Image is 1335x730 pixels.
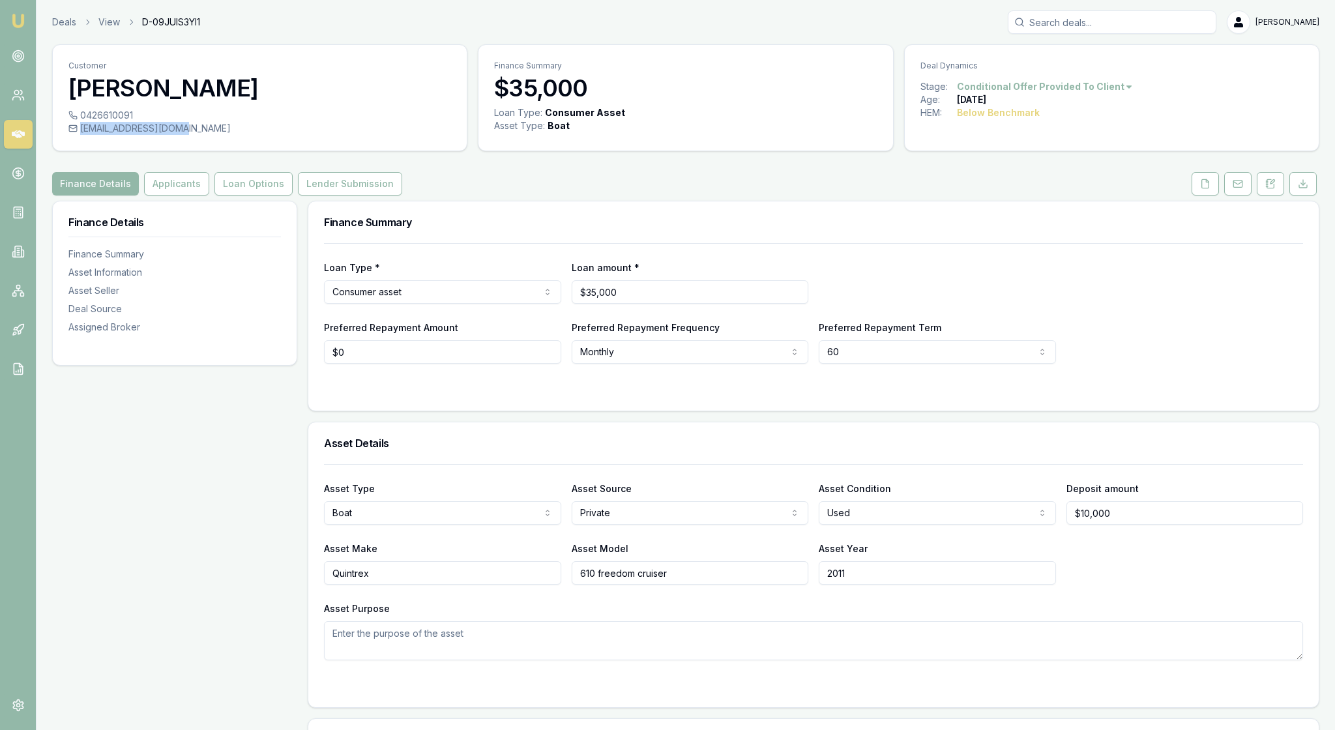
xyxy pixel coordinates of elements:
[52,16,76,29] a: Deals
[572,543,628,554] label: Asset Model
[68,321,281,334] div: Assigned Broker
[548,119,570,132] div: Boat
[572,322,720,333] label: Preferred Repayment Frequency
[212,172,295,196] a: Loan Options
[144,172,209,196] button: Applicants
[68,217,281,227] h3: Finance Details
[324,322,458,333] label: Preferred Repayment Amount
[1066,483,1139,494] label: Deposit amount
[920,80,957,93] div: Stage:
[957,93,986,106] div: [DATE]
[214,172,293,196] button: Loan Options
[819,483,891,494] label: Asset Condition
[1066,501,1304,525] input: $
[324,543,377,554] label: Asset Make
[572,483,632,494] label: Asset Source
[295,172,405,196] a: Lender Submission
[68,248,281,261] div: Finance Summary
[68,75,451,101] h3: [PERSON_NAME]
[68,266,281,279] div: Asset Information
[10,13,26,29] img: emu-icon-u.png
[52,16,200,29] nav: breadcrumb
[957,80,1134,93] button: Conditional Offer Provided To Client
[324,438,1303,448] h3: Asset Details
[494,75,877,101] h3: $35,000
[957,106,1040,119] div: Below Benchmark
[920,61,1303,71] p: Deal Dynamics
[1255,17,1319,27] span: [PERSON_NAME]
[494,119,545,132] div: Asset Type :
[494,106,542,119] div: Loan Type:
[68,302,281,315] div: Deal Source
[324,217,1303,227] h3: Finance Summary
[68,122,451,135] div: [EMAIL_ADDRESS][DOMAIN_NAME]
[920,93,957,106] div: Age:
[920,106,957,119] div: HEM:
[68,109,451,122] div: 0426610091
[1008,10,1216,34] input: Search deals
[324,340,561,364] input: $
[141,172,212,196] a: Applicants
[142,16,200,29] span: D-09JUIS3YI1
[52,172,139,196] button: Finance Details
[68,284,281,297] div: Asset Seller
[52,172,141,196] a: Finance Details
[819,322,941,333] label: Preferred Repayment Term
[324,262,380,273] label: Loan Type *
[819,543,868,554] label: Asset Year
[494,61,877,71] p: Finance Summary
[298,172,402,196] button: Lender Submission
[545,106,625,119] div: Consumer Asset
[98,16,120,29] a: View
[572,280,809,304] input: $
[68,61,451,71] p: Customer
[572,262,639,273] label: Loan amount *
[324,603,390,614] label: Asset Purpose
[324,483,375,494] label: Asset Type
